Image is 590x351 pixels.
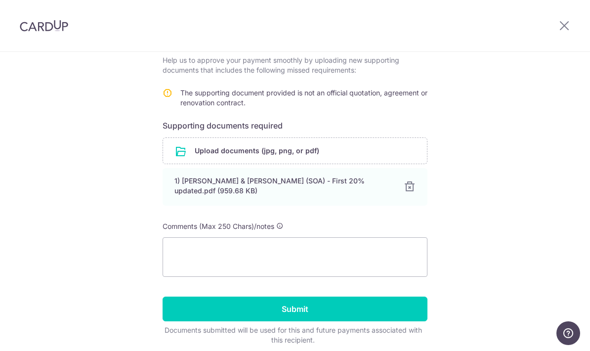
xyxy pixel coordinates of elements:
[20,20,68,32] img: CardUp
[163,55,427,75] p: Help us to approve your payment smoothly by uploading new supporting documents that includes the ...
[163,120,427,132] h6: Supporting documents required
[556,321,580,346] iframe: Opens a widget where you can find more information
[163,297,427,321] input: Submit
[174,176,392,196] div: 1) [PERSON_NAME] & [PERSON_NAME] (SOA) - First 20% updated.pdf (959.68 KB)
[163,222,274,230] span: Comments (Max 250 Chars)/notes
[163,325,423,345] div: Documents submitted will be used for this and future payments associated with this recipient.
[163,137,427,164] div: Upload documents (jpg, png, or pdf)
[180,88,427,107] span: The supporting document provided is not an official quotation, agreement or renovation contract.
